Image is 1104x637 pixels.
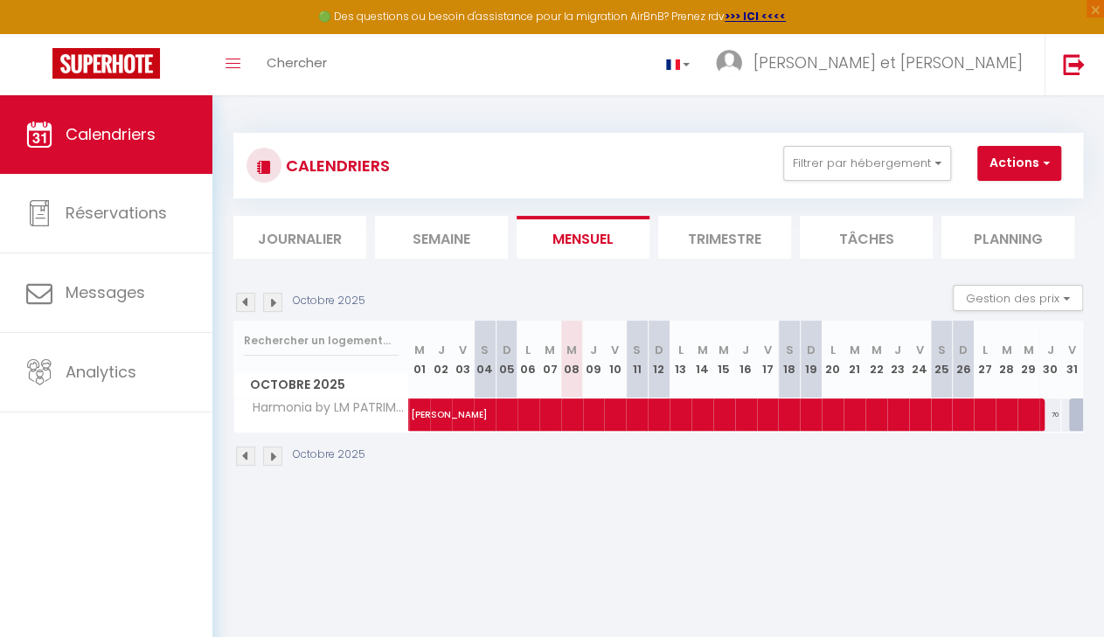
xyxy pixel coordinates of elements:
a: Chercher [253,34,340,95]
th: 06 [517,321,539,398]
input: Rechercher un logement... [244,325,399,357]
abbr: J [438,342,445,358]
li: Tâches [800,216,933,259]
th: 12 [648,321,670,398]
th: 22 [865,321,887,398]
abbr: J [590,342,597,358]
th: 07 [539,321,561,398]
span: Chercher [267,53,327,72]
abbr: M [1023,342,1033,358]
abbr: J [742,342,749,358]
abbr: M [566,342,577,358]
abbr: L [982,342,988,358]
th: 14 [691,321,713,398]
abbr: S [633,342,641,358]
abbr: M [697,342,707,358]
button: Gestion des prix [953,285,1083,311]
abbr: D [655,342,663,358]
th: 17 [757,321,779,398]
th: 08 [561,321,583,398]
abbr: S [481,342,489,358]
img: ... [716,50,742,76]
abbr: M [871,342,881,358]
th: 24 [909,321,931,398]
th: 01 [409,321,431,398]
th: 03 [452,321,474,398]
abbr: V [459,342,467,358]
th: 29 [1017,321,1039,398]
li: Mensuel [517,216,649,259]
p: Octobre 2025 [293,447,365,463]
abbr: M [414,342,425,358]
li: Planning [941,216,1074,259]
li: Semaine [375,216,508,259]
abbr: L [830,342,836,358]
th: 18 [778,321,800,398]
th: 23 [887,321,909,398]
abbr: J [894,342,901,358]
th: 16 [735,321,757,398]
li: Trimestre [658,216,791,259]
th: 31 [1061,321,1083,398]
a: >>> ICI <<<< [725,9,786,24]
th: 09 [583,321,605,398]
li: Journalier [233,216,366,259]
a: [PERSON_NAME] [402,398,424,432]
th: 15 [713,321,735,398]
th: 05 [496,321,517,398]
button: Filtrer par hébergement [783,146,951,181]
span: Harmonia by LM PATRIMOINE [237,398,412,418]
abbr: L [525,342,531,358]
img: logout [1063,53,1085,75]
span: Réservations [66,202,167,224]
abbr: J [1046,342,1053,358]
span: [PERSON_NAME] et [PERSON_NAME] [753,52,1023,73]
span: Calendriers [66,123,156,145]
th: 19 [800,321,822,398]
p: Octobre 2025 [293,293,365,309]
abbr: M [849,342,859,358]
abbr: D [959,342,968,358]
th: 04 [474,321,496,398]
abbr: D [502,342,510,358]
abbr: L [677,342,683,358]
th: 02 [430,321,452,398]
abbr: V [763,342,771,358]
th: 11 [626,321,648,398]
button: Actions [977,146,1061,181]
th: 21 [844,321,865,398]
th: 13 [670,321,691,398]
abbr: S [937,342,945,358]
abbr: M [545,342,555,358]
h3: CALENDRIERS [281,146,390,185]
abbr: M [719,342,729,358]
abbr: S [785,342,793,358]
th: 27 [974,321,996,398]
abbr: D [807,342,816,358]
span: Analytics [66,361,136,383]
a: ... [PERSON_NAME] et [PERSON_NAME] [703,34,1045,95]
abbr: V [1068,342,1076,358]
th: 10 [604,321,626,398]
th: 28 [996,321,1017,398]
th: 26 [952,321,974,398]
th: 30 [1039,321,1061,398]
img: Super Booking [52,48,160,79]
th: 25 [931,321,953,398]
span: Octobre 2025 [234,372,408,398]
abbr: V [916,342,924,358]
abbr: M [1002,342,1012,358]
abbr: V [611,342,619,358]
th: 20 [822,321,844,398]
span: Messages [66,281,145,303]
